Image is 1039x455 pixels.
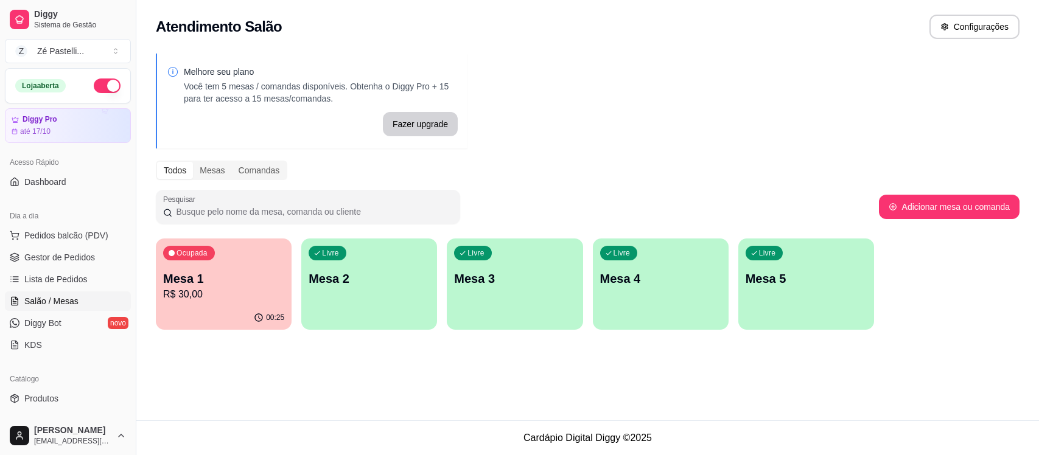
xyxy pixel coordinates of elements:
[163,194,200,204] label: Pesquisar
[600,270,721,287] p: Mesa 4
[24,339,42,351] span: KDS
[20,127,51,136] article: até 17/10
[34,9,126,20] span: Diggy
[383,112,458,136] button: Fazer upgrade
[5,335,131,355] a: KDS
[879,195,1020,219] button: Adicionar mesa ou comanda
[5,172,131,192] a: Dashboard
[163,287,284,302] p: R$ 30,00
[5,153,131,172] div: Acesso Rápido
[24,273,88,285] span: Lista de Pedidos
[5,248,131,267] a: Gestor de Pedidos
[156,238,292,330] button: OcupadaMesa 1R$ 30,0000:25
[593,238,729,330] button: LivreMesa 4
[136,420,1039,455] footer: Cardápio Digital Diggy © 2025
[5,269,131,289] a: Lista de Pedidos
[5,39,131,63] button: Select a team
[5,291,131,311] a: Salão / Mesas
[177,248,208,258] p: Ocupada
[24,295,79,307] span: Salão / Mesas
[5,226,131,245] button: Pedidos balcão (PDV)
[454,270,575,287] p: Mesa 3
[5,411,131,430] a: Complementos
[5,5,131,34] a: DiggySistema de Gestão
[447,238,582,330] button: LivreMesa 3
[193,162,231,179] div: Mesas
[184,66,458,78] p: Melhore seu plano
[5,108,131,143] a: Diggy Proaté 17/10
[34,436,111,446] span: [EMAIL_ADDRESS][DOMAIN_NAME]
[23,115,57,124] article: Diggy Pro
[37,45,84,57] div: Zé Pastelli ...
[24,251,95,263] span: Gestor de Pedidos
[309,270,430,287] p: Mesa 2
[24,176,66,188] span: Dashboard
[5,389,131,408] a: Produtos
[94,78,121,93] button: Alterar Status
[614,248,631,258] p: Livre
[746,270,867,287] p: Mesa 5
[5,421,131,450] button: [PERSON_NAME][EMAIL_ADDRESS][DOMAIN_NAME]
[232,162,287,179] div: Comandas
[738,238,874,330] button: LivreMesa 5
[15,79,66,92] div: Loja aberta
[184,80,458,105] p: Você tem 5 mesas / comandas disponíveis. Obtenha o Diggy Pro + 15 para ter acesso a 15 mesas/coma...
[322,248,339,258] p: Livre
[172,206,453,218] input: Pesquisar
[759,248,776,258] p: Livre
[24,414,82,426] span: Complementos
[301,238,437,330] button: LivreMesa 2
[157,162,193,179] div: Todos
[34,20,126,30] span: Sistema de Gestão
[34,425,111,436] span: [PERSON_NAME]
[163,270,284,287] p: Mesa 1
[467,248,485,258] p: Livre
[5,313,131,333] a: Diggy Botnovo
[5,369,131,389] div: Catálogo
[929,15,1020,39] button: Configurações
[5,206,131,226] div: Dia a dia
[266,313,284,322] p: 00:25
[24,317,61,329] span: Diggy Bot
[156,17,282,36] h2: Atendimento Salão
[24,392,58,405] span: Produtos
[24,229,108,241] span: Pedidos balcão (PDV)
[15,45,27,57] span: Z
